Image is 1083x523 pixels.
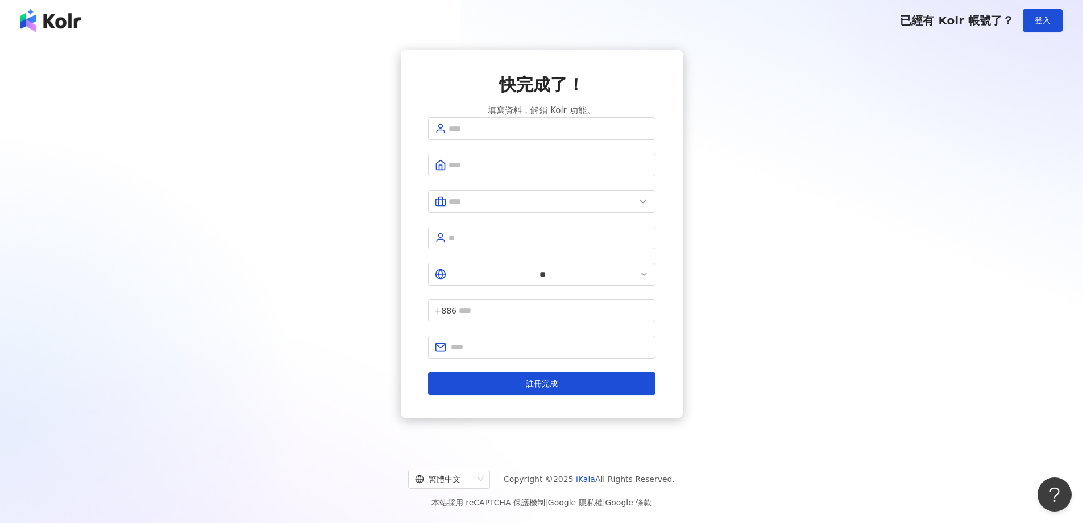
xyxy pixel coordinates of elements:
[431,496,652,509] span: 本站採用 reCAPTCHA 保護機制
[1035,16,1051,25] span: 登入
[1038,477,1072,512] iframe: Help Scout Beacon - Open
[504,472,675,486] span: Copyright © 2025 All Rights Reserved.
[545,498,548,507] span: |
[415,470,473,488] div: 繁體中文
[548,498,603,507] a: Google 隱私權
[428,372,655,395] button: 註冊完成
[576,475,595,484] a: iKala
[499,73,584,97] span: 快完成了！
[435,304,457,317] span: +886
[488,104,595,117] span: 填寫資料，解鎖 Kolr 功能。
[20,9,81,32] img: logo
[603,498,605,507] span: |
[900,14,1014,27] span: 已經有 Kolr 帳號了？
[1023,9,1063,32] button: 登入
[605,498,652,507] a: Google 條款
[526,379,558,388] span: 註冊完成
